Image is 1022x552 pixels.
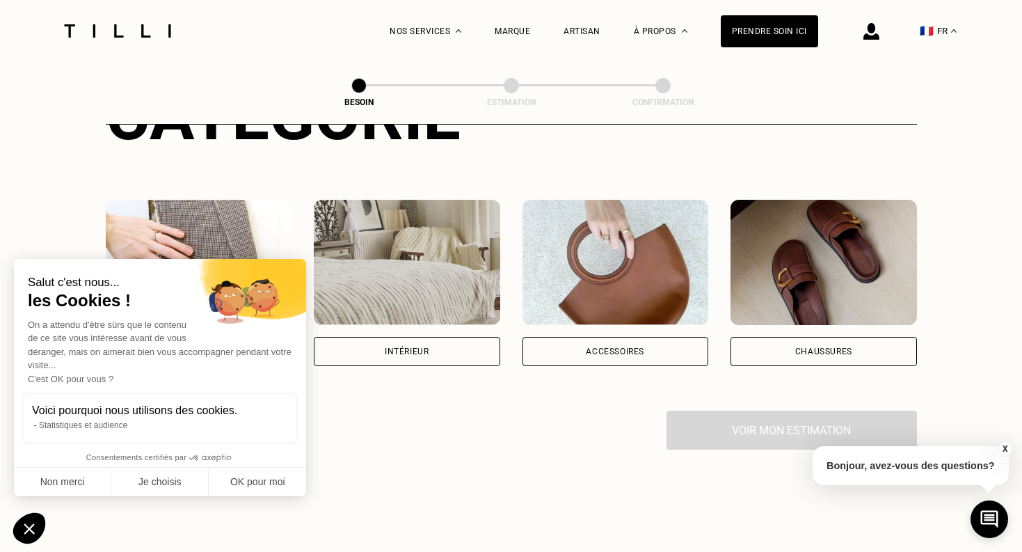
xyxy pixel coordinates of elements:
img: Chaussures [730,200,917,325]
img: Menu déroulant [456,29,461,33]
img: Vêtements [106,200,292,325]
img: Intérieur [314,200,500,325]
a: Marque [495,26,530,36]
div: Confirmation [593,97,733,107]
div: Intérieur [385,347,429,356]
p: Bonjour, avez-vous des questions? [813,446,1009,485]
a: Artisan [564,26,600,36]
span: 🇫🇷 [920,24,934,38]
img: Menu déroulant à propos [682,29,687,33]
img: icône connexion [863,23,879,40]
div: Chaussures [795,347,852,356]
img: Accessoires [522,200,709,325]
div: Accessoires [586,347,644,356]
button: X [998,441,1012,457]
div: Estimation [442,97,581,107]
div: Besoin [289,97,429,107]
img: Logo du service de couturière Tilli [59,24,176,38]
a: Prendre soin ici [721,15,818,47]
img: menu déroulant [951,29,957,33]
